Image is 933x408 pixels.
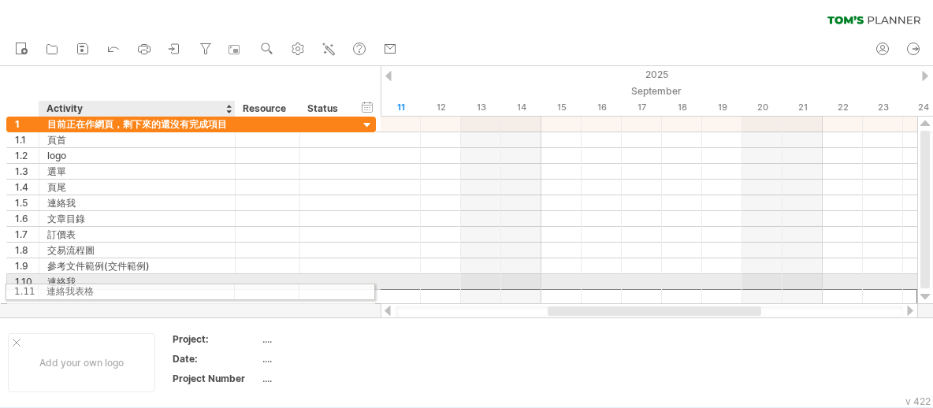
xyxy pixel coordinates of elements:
div: Project: [173,332,259,346]
div: Monday, 15 September 2025 [541,99,582,116]
div: Project Number [173,372,259,385]
div: Monday, 22 September 2025 [823,99,863,116]
div: Status [307,101,342,117]
div: 1.6 [15,211,39,226]
div: Sunday, 21 September 2025 [782,99,823,116]
div: Thursday, 11 September 2025 [381,99,421,116]
div: .... [262,332,395,346]
div: Friday, 12 September 2025 [421,99,461,116]
div: 1.5 [15,195,39,210]
div: Friday, 19 September 2025 [702,99,742,116]
div: Thursday, 18 September 2025 [662,99,702,116]
div: 選單 [47,164,227,179]
div: v 422 [905,395,931,407]
div: .... [262,372,395,385]
div: Saturday, 13 September 2025 [461,99,501,116]
div: Date: [173,352,259,365]
div: Resource [243,101,291,117]
div: 1.4 [15,180,39,195]
div: 1.7 [15,227,39,242]
div: Add your own logo [8,333,155,392]
div: 1 [15,117,39,132]
div: 1.10 [15,274,39,289]
div: logo [47,148,227,163]
div: Activity [46,101,226,117]
div: 目前正在作網頁，剩下來的還沒有完成項目 [47,117,227,132]
div: 1.2 [15,148,39,163]
div: 訂價表 [47,227,227,242]
div: 1.8 [15,243,39,258]
div: Wednesday, 17 September 2025 [622,99,662,116]
div: Tuesday, 16 September 2025 [582,99,622,116]
div: .... [262,352,395,365]
div: 交易流程圖 [47,243,227,258]
div: 1.3 [15,164,39,179]
div: Tuesday, 23 September 2025 [863,99,903,116]
div: 文章目錄 [47,211,227,226]
div: 連絡我 [47,274,227,289]
div: 頁尾 [47,180,227,195]
div: 連絡我 [47,195,227,210]
div: 參考文件範例(交件範例) [47,258,227,273]
div: 1.9 [15,258,39,273]
div: 頁首 [47,132,227,147]
div: Sunday, 14 September 2025 [501,99,541,116]
div: Saturday, 20 September 2025 [742,99,782,116]
div: 1.1 [15,132,39,147]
